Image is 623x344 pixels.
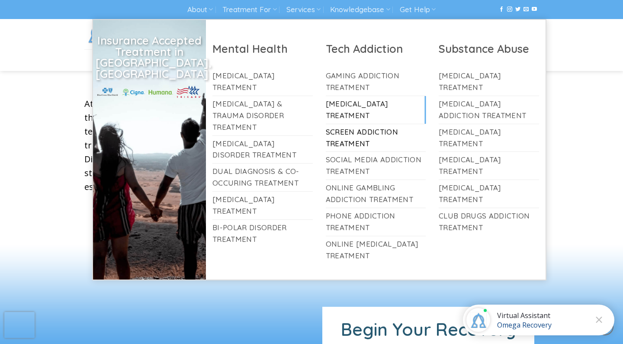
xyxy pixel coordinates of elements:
[326,42,426,56] h2: Tech Addiction
[439,208,539,236] a: Club Drugs Addiction Treatment
[515,6,520,13] a: Follow on Twitter
[212,68,313,96] a: [MEDICAL_DATA] Treatment
[212,220,313,248] a: Bi-Polar Disorder Treatment
[326,152,426,180] a: Social Media Addiction Treatment
[212,164,313,191] a: Dual Diagnosis & Co-Occuring Treatment
[439,68,539,96] a: [MEDICAL_DATA] Treatment
[439,96,539,124] a: [MEDICAL_DATA] Addiction Treatment
[84,97,539,194] p: At Omega Recovery, [PERSON_NAME] unique program does indeed address all those underlying issues. ...
[326,124,426,152] a: Screen Addiction Treatment
[326,208,426,236] a: Phone Addiction Treatment
[400,2,436,18] a: Get Help
[330,2,390,18] a: Knowledgebase
[532,6,537,13] a: Follow on YouTube
[212,136,313,164] a: [MEDICAL_DATA] Disorder Treatment
[212,192,313,219] a: [MEDICAL_DATA] Treatment
[333,318,523,341] h1: Begin Your Recovery
[96,35,203,79] h2: Insurance Accepted Treatment in [GEOGRAPHIC_DATA], [GEOGRAPHIC_DATA]
[286,2,321,18] a: Services
[326,236,426,264] a: Online [MEDICAL_DATA] Treatment
[212,42,313,56] h2: Mental Health
[439,180,539,208] a: [MEDICAL_DATA] Treatment
[84,19,160,49] img: Omega Recovery
[439,124,539,152] a: [MEDICAL_DATA] Treatment
[326,180,426,208] a: Online Gambling Addiction Treatment
[187,2,213,18] a: About
[222,2,276,18] a: Treatment For
[439,42,539,56] h2: Substance Abuse
[439,152,539,180] a: [MEDICAL_DATA] Treatment
[523,6,529,13] a: Send us an email
[507,6,512,13] a: Follow on Instagram
[326,68,426,96] a: Gaming Addiction Treatment
[212,96,313,135] a: [MEDICAL_DATA] & Trauma Disorder Treatment
[326,96,426,124] a: [MEDICAL_DATA] Treatment
[499,6,504,13] a: Follow on Facebook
